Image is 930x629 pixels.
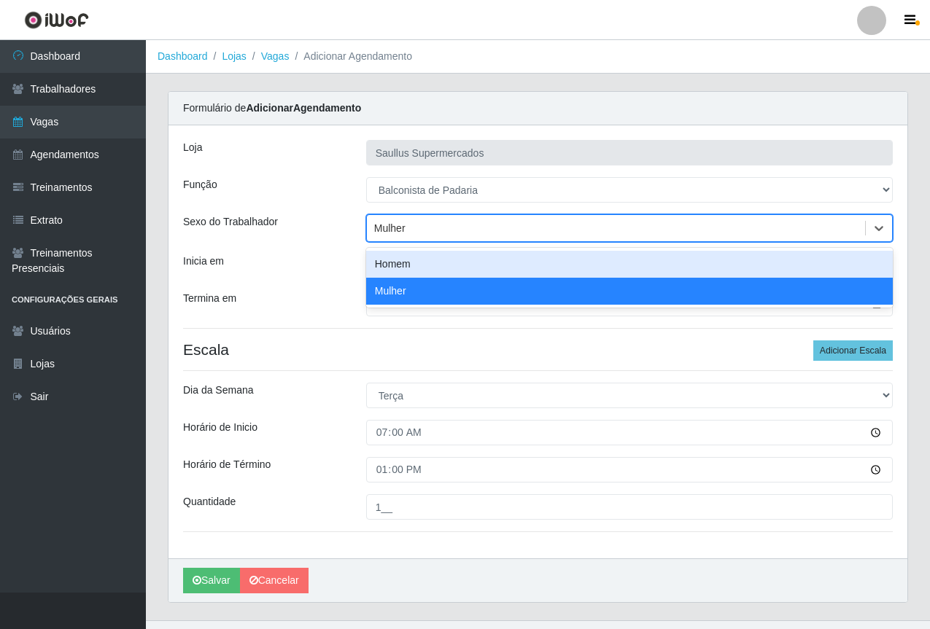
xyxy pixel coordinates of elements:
[240,568,309,593] a: Cancelar
[366,278,893,305] div: Mulher
[366,420,893,445] input: 00:00
[366,251,893,278] div: Homem
[183,340,893,359] h4: Escala
[158,50,208,62] a: Dashboard
[183,214,278,230] label: Sexo do Trabalhador
[183,383,254,398] label: Dia da Semana
[146,40,930,74] nav: breadcrumb
[183,140,202,155] label: Loja
[183,568,240,593] button: Salvar
[222,50,246,62] a: Lojas
[289,49,412,64] li: Adicionar Agendamento
[168,92,907,125] div: Formulário de
[183,494,236,509] label: Quantidade
[246,102,361,114] strong: Adicionar Agendamento
[183,291,236,306] label: Termina em
[183,177,217,192] label: Função
[374,221,406,236] div: Mulher
[24,11,89,29] img: CoreUI Logo
[261,50,290,62] a: Vagas
[183,457,271,472] label: Horário de Término
[366,494,893,520] input: Informe a quantidade...
[366,457,893,483] input: 00:00
[813,340,893,361] button: Adicionar Escala
[183,254,224,269] label: Inicia em
[183,420,257,435] label: Horário de Inicio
